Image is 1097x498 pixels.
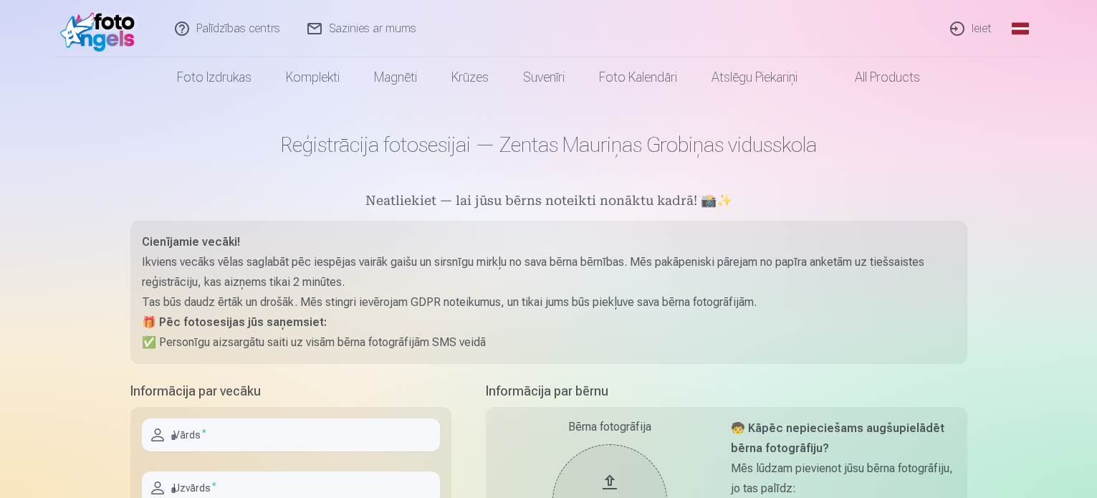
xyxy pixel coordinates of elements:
[130,381,451,401] h5: Informācija par vecāku
[130,132,967,158] h1: Reģistrācija fotosesijai — Zentas Mauriņas Grobiņas vidusskola
[130,192,967,212] h5: Neatliekiet — lai jūsu bērns noteikti nonāktu kadrā! 📸✨
[357,57,434,97] a: Magnēti
[731,421,944,455] strong: 🧒 Kāpēc nepieciešams augšupielādēt bērna fotogrāfiju?
[694,57,815,97] a: Atslēgu piekariņi
[582,57,694,97] a: Foto kalendāri
[486,381,967,401] h5: Informācija par bērnu
[142,235,240,249] strong: Cienījamie vecāki!
[142,315,327,329] strong: 🎁 Pēc fotosesijas jūs saņemsiet:
[142,252,956,292] p: Ikviens vecāks vēlas saglabāt pēc iespējas vairāk gaišu un sirsnīgu mirkļu no sava bērna bērnības...
[269,57,357,97] a: Komplekti
[160,57,269,97] a: Foto izdrukas
[142,292,956,312] p: Tas būs daudz ērtāk un drošāk. Mēs stingri ievērojam GDPR noteikumus, un tikai jums būs piekļuve ...
[506,57,582,97] a: Suvenīri
[497,418,722,436] div: Bērna fotogrāfija
[434,57,506,97] a: Krūzes
[60,6,143,52] img: /fa1
[142,332,956,353] p: ✅ Personīgu aizsargātu saiti uz visām bērna fotogrāfijām SMS veidā
[815,57,937,97] a: All products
